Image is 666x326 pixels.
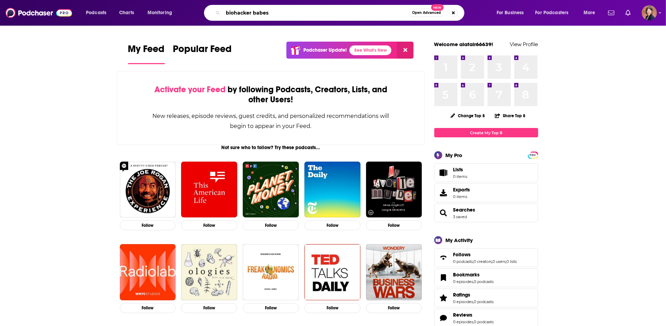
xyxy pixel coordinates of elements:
[437,293,451,303] a: Ratings
[366,220,422,230] button: Follow
[119,8,134,18] span: Charts
[437,208,451,218] a: Searches
[434,183,538,202] a: Exports
[81,7,115,18] button: open menu
[243,244,299,300] img: Freakonomics Radio
[304,303,361,313] button: Follow
[434,268,538,287] span: Bookmarks
[642,5,657,20] img: User Profile
[453,174,468,179] span: 0 items
[529,152,537,157] a: PRO
[453,166,468,173] span: Lists
[642,5,657,20] button: Show profile menu
[474,279,494,284] a: 0 podcasts
[120,162,176,218] img: The Joe Rogan Experience
[474,319,494,324] a: 0 podcasts
[152,111,390,131] div: New releases, episode reviews, guest credits, and personalized recommendations will begin to appe...
[366,244,422,300] img: Business Wars
[434,289,538,307] span: Ratings
[211,5,471,21] div: Search podcasts, credits, & more...
[409,9,444,17] button: Open AdvancedNew
[474,259,492,264] a: 0 creators
[579,7,604,18] button: open menu
[181,303,237,313] button: Follow
[366,303,422,313] button: Follow
[453,272,494,278] a: Bookmarks
[605,7,617,19] a: Show notifications dropdown
[434,163,538,182] a: Lists
[117,145,425,151] div: Not sure who to follow? Try these podcasts...
[120,244,176,300] img: Radiolab
[453,166,463,173] span: Lists
[173,43,232,59] span: Popular Feed
[412,11,441,15] span: Open Advanced
[437,168,451,178] span: Lists
[473,259,474,264] span: ,
[507,259,517,264] a: 0 lists
[453,272,480,278] span: Bookmarks
[497,8,524,18] span: For Business
[304,244,361,300] a: TED Talks Daily
[453,207,476,213] a: Searches
[434,41,494,48] a: Welcome alafair66639!
[642,5,657,20] span: Logged in as alafair66639
[143,7,181,18] button: open menu
[120,303,176,313] button: Follow
[304,220,361,230] button: Follow
[366,162,422,218] img: My Favorite Murder with Karen Kilgariff and Georgia Hardstark
[453,312,473,318] span: Reviews
[453,214,467,219] a: 3 saved
[453,292,471,298] span: Ratings
[115,7,138,18] a: Charts
[453,299,473,304] a: 0 episodes
[493,259,506,264] a: 0 users
[531,7,579,18] button: open menu
[453,259,473,264] a: 0 podcasts
[492,7,533,18] button: open menu
[304,162,361,218] a: The Daily
[453,251,517,258] a: Follows
[495,109,526,122] button: Share Top 8
[453,319,473,324] a: 0 episodes
[584,8,595,18] span: More
[120,220,176,230] button: Follow
[148,8,172,18] span: Monitoring
[437,188,451,198] span: Exports
[446,237,473,243] div: My Activity
[453,187,470,193] span: Exports
[437,273,451,283] a: Bookmarks
[446,152,463,158] div: My Pro
[243,303,299,313] button: Follow
[453,292,494,298] a: Ratings
[6,6,72,19] img: Podchaser - Follow, Share and Rate Podcasts
[154,84,225,95] span: Activate your Feed
[453,312,494,318] a: Reviews
[623,7,633,19] a: Show notifications dropdown
[446,111,489,120] button: Change Top 8
[128,43,165,59] span: My Feed
[173,43,232,64] a: Popular Feed
[529,153,537,158] span: PRO
[453,279,473,284] a: 0 episodes
[223,7,409,18] input: Search podcasts, credits, & more...
[492,259,493,264] span: ,
[181,244,237,300] img: Ologies with Alie Ward
[437,313,451,323] a: Reviews
[303,47,347,53] p: Podchaser Update!
[434,248,538,267] span: Follows
[431,4,444,11] span: New
[434,128,538,137] a: Create My Top 8
[506,259,507,264] span: ,
[243,220,299,230] button: Follow
[349,45,391,55] a: See What's New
